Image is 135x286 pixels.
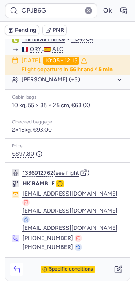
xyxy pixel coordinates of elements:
div: [DATE], [22,57,87,65]
p: Flight departure in [22,66,113,73]
span: €897.80 [12,151,42,157]
span: PNR [53,27,64,33]
button: [EMAIL_ADDRESS][DOMAIN_NAME] [22,225,117,231]
span: Specific conditions [49,266,93,272]
time: 56 hr and 45 min [70,66,113,73]
div: • [22,35,123,43]
figure: TO airline logo [12,35,19,43]
span: ORY [30,46,42,53]
time: 10:05 - 12:15 [43,57,79,65]
div: ( ) [22,169,123,176]
button: see flight [55,170,79,176]
div: Price [12,143,123,149]
span: 2×15kg, €93.00 [12,127,52,133]
div: - [22,46,123,53]
div: Cabin bags [12,95,123,100]
button: [PHONE_NUMBER] [22,235,73,242]
input: PNR Reference [5,3,97,18]
p: 10 kg, 55 × 35 × 25 cm, €63.00 [12,102,123,109]
button: Specific conditions [27,266,108,273]
a: Transavia France [22,35,65,43]
span: Pending [15,27,36,33]
button: [PERSON_NAME] (+3) [22,76,123,84]
button: Ok [101,4,114,17]
button: [EMAIL_ADDRESS][DOMAIN_NAME] [22,208,117,214]
div: Checked baggage [12,119,123,125]
button: TO4704 [71,36,93,42]
span: HK RAMBLE [22,180,55,187]
button: Pending [5,25,39,35]
button: PNR [42,25,67,35]
span: ALC [52,46,63,53]
button: [EMAIL_ADDRESS][DOMAIN_NAME] [22,191,117,197]
button: 1336912762 [22,170,53,176]
button: [PHONE_NUMBER] [22,244,73,251]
